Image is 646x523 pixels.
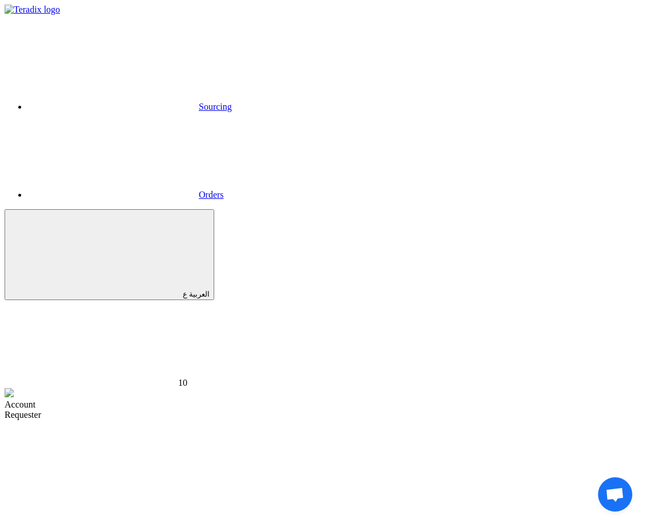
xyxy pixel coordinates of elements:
img: profile_test.png [5,388,14,397]
div: Open chat [598,477,632,512]
a: Orders [27,190,224,199]
img: Teradix logo [5,5,60,15]
span: ع [183,290,187,298]
div: Account [5,400,641,410]
a: Sourcing [27,102,232,111]
span: 10 [178,378,187,388]
div: Requester [5,410,641,420]
span: العربية [189,290,210,298]
button: العربية ع [5,209,214,300]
